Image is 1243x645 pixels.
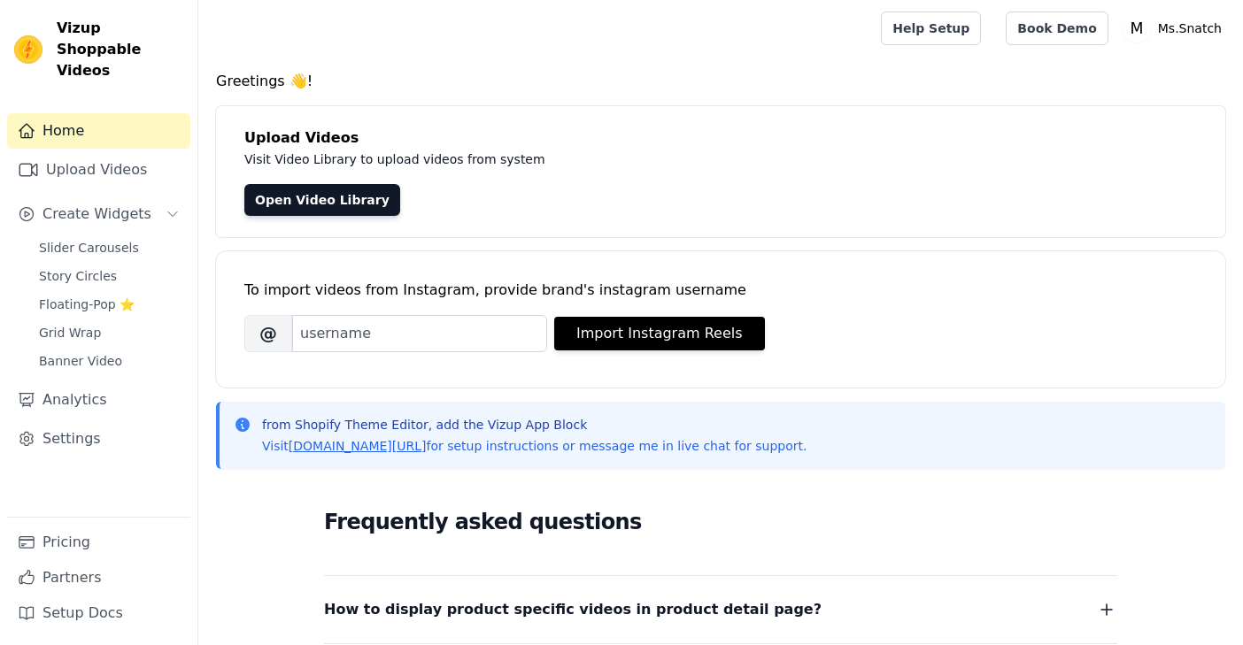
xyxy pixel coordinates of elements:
[244,127,1197,149] h4: Upload Videos
[1130,19,1143,37] text: M
[7,525,190,560] a: Pricing
[39,352,122,370] span: Banner Video
[881,12,981,45] a: Help Setup
[244,184,400,216] a: Open Video Library
[1151,12,1229,44] p: Ms.Snatch
[262,437,807,455] p: Visit for setup instructions or message me in live chat for support.
[7,152,190,188] a: Upload Videos
[28,235,190,260] a: Slider Carousels
[7,382,190,418] a: Analytics
[216,71,1225,92] h4: Greetings 👋!
[39,296,135,313] span: Floating-Pop ⭐
[244,149,1038,170] p: Visit Video Library to upload videos from system
[39,267,117,285] span: Story Circles
[28,292,190,317] a: Floating-Pop ⭐
[7,595,190,631] a: Setup Docs
[262,416,807,434] p: from Shopify Theme Editor, add the Vizup App Block
[7,560,190,595] a: Partners
[244,280,1197,301] div: To import videos from Instagram, provide brand's instagram username
[1006,12,1108,45] a: Book Demo
[42,203,151,225] span: Create Widgets
[289,439,427,453] a: [DOMAIN_NAME][URL]
[292,315,547,352] input: username
[28,320,190,345] a: Grid Wrap
[28,264,190,288] a: Story Circles
[7,113,190,149] a: Home
[324,597,822,622] span: How to display product specific videos in product detail page?
[39,324,101,342] span: Grid Wrap
[324,504,1117,540] h2: Frequently asked questions
[57,18,183,81] span: Vizup Shoppable Videos
[324,597,1117,622] button: How to display product specific videos in product detail page?
[28,349,190,373] a: Banner Video
[244,315,292,352] span: @
[1123,12,1229,44] button: M Ms.Snatch
[39,239,139,257] span: Slider Carousels
[554,317,765,350] button: Import Instagram Reels
[7,196,190,232] button: Create Widgets
[7,421,190,457] a: Settings
[14,35,42,64] img: Vizup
